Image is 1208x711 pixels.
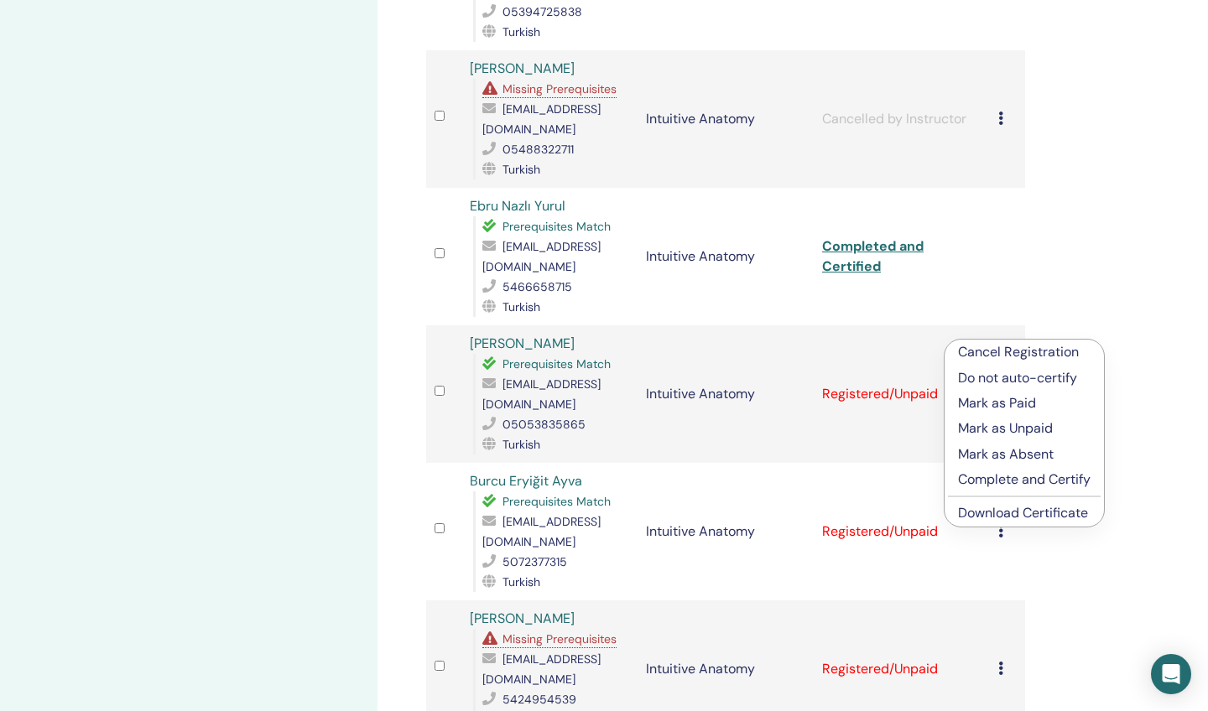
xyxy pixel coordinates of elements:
span: 5072377315 [502,554,567,569]
p: Mark as Absent [958,444,1091,464]
span: [EMAIL_ADDRESS][DOMAIN_NAME] [482,239,601,274]
a: Burcu Eryiğit Ayva [470,472,582,490]
td: Intuitive Anatomy [638,325,814,463]
td: Intuitive Anatomy [638,463,814,600]
span: Turkish [502,437,540,452]
p: Mark as Paid [958,393,1091,413]
div: Open Intercom Messenger [1151,654,1191,694]
span: 5424954539 [502,692,576,707]
span: [EMAIL_ADDRESS][DOMAIN_NAME] [482,651,601,687]
td: Intuitive Anatomy [638,188,814,325]
span: Missing Prerequisites [502,631,617,646]
span: Turkish [502,162,540,177]
span: 5466658715 [502,279,572,294]
span: Turkish [502,299,540,314]
a: [PERSON_NAME] [470,60,575,77]
span: 05053835865 [502,417,586,432]
span: Prerequisites Match [502,219,611,234]
a: Completed and Certified [822,237,924,275]
span: [EMAIL_ADDRESS][DOMAIN_NAME] [482,376,601,412]
span: 05394725838 [502,4,582,19]
a: [PERSON_NAME] [470,335,575,352]
a: [PERSON_NAME] [470,610,575,627]
span: Prerequisites Match [502,356,611,371]
span: [EMAIL_ADDRESS][DOMAIN_NAME] [482,101,601,137]
p: Complete and Certify [958,470,1091,490]
span: Turkish [502,574,540,589]
p: Cancel Registration [958,342,1091,362]
p: Mark as Unpaid [958,418,1091,439]
p: Do not auto-certify [958,368,1091,388]
span: [EMAIL_ADDRESS][DOMAIN_NAME] [482,514,601,549]
span: Turkish [502,24,540,39]
span: Missing Prerequisites [502,81,617,96]
a: Download Certificate [958,504,1088,522]
span: Prerequisites Match [502,494,611,509]
a: Ebru Nazlı Yurul [470,197,565,215]
td: Intuitive Anatomy [638,50,814,188]
span: 05488322711 [502,142,574,157]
